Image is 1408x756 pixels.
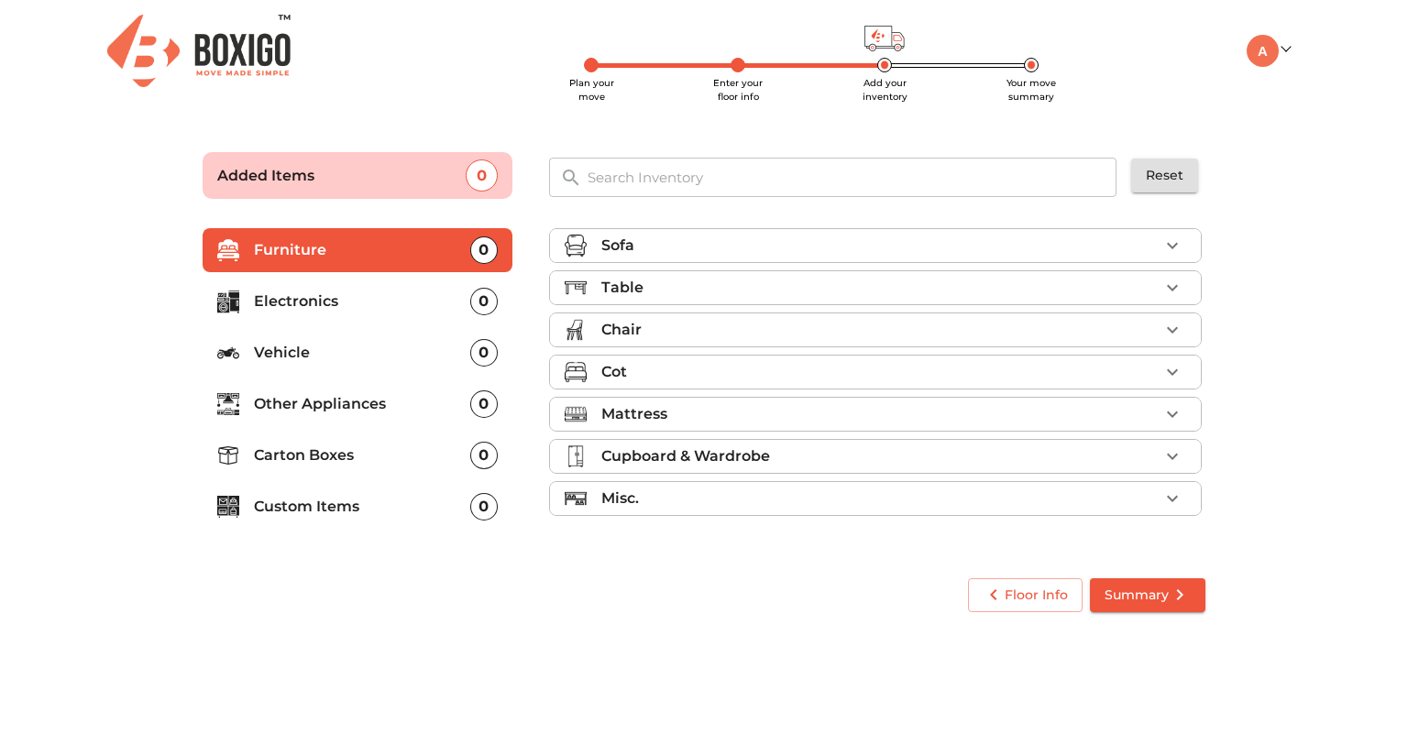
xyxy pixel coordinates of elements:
[565,488,587,509] img: misc
[601,235,634,257] p: Sofa
[713,77,763,103] span: Enter your floor info
[254,444,470,466] p: Carton Boxes
[470,339,498,367] div: 0
[470,236,498,264] div: 0
[565,445,587,467] img: cupboard_wardrobe
[565,403,587,425] img: mattress
[601,403,667,425] p: Mattress
[565,319,587,341] img: chair
[601,361,627,383] p: Cot
[601,445,770,467] p: Cupboard & Wardrobe
[569,77,614,103] span: Plan your move
[470,493,498,520] div: 0
[601,488,639,509] p: Misc.
[470,288,498,315] div: 0
[983,584,1068,607] span: Floor Info
[470,442,498,469] div: 0
[1090,578,1205,612] button: Summary
[107,15,291,87] img: Boxigo
[601,277,643,299] p: Table
[217,165,466,187] p: Added Items
[565,277,587,299] img: table
[577,158,1129,197] input: Search Inventory
[254,342,470,364] p: Vehicle
[470,390,498,418] div: 0
[254,239,470,261] p: Furniture
[565,361,587,383] img: cot
[254,393,470,415] p: Other Appliances
[1105,584,1191,607] span: Summary
[968,578,1083,612] button: Floor Info
[1131,159,1198,192] button: Reset
[863,77,907,103] span: Add your inventory
[565,235,587,257] img: sofa
[1006,77,1056,103] span: Your move summary
[254,496,470,518] p: Custom Items
[601,319,642,341] p: Chair
[466,159,498,192] div: 0
[254,290,470,312] p: Electronics
[1146,164,1183,187] span: Reset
